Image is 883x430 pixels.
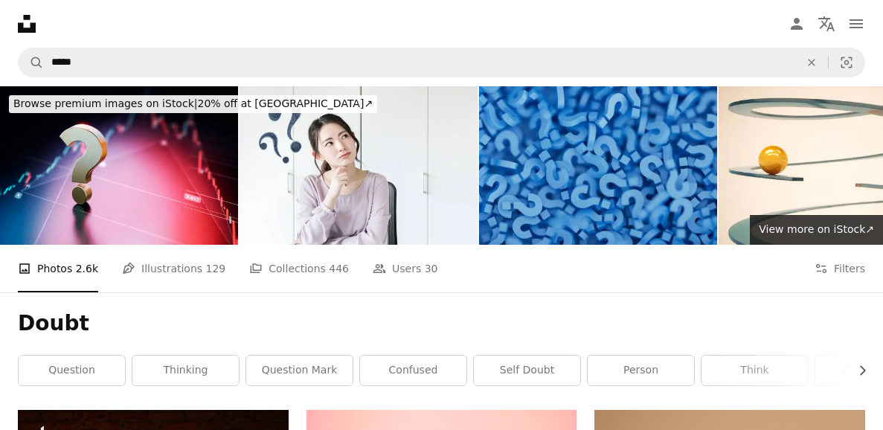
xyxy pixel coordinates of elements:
a: confused [360,356,466,385]
button: Search Unsplash [19,48,44,77]
h1: Doubt [18,310,865,337]
span: 129 [206,260,226,277]
form: Find visuals sitewide [18,48,865,77]
button: Language [812,9,841,39]
button: Filters [815,245,865,292]
a: think [701,356,808,385]
a: person [588,356,694,385]
a: View more on iStock↗ [750,215,883,245]
span: 30 [425,260,438,277]
a: Home — Unsplash [18,15,36,33]
a: Collections 446 [249,245,349,292]
button: Visual search [829,48,864,77]
button: Menu [841,9,871,39]
span: Browse premium images on iStock | [13,97,197,109]
a: Users 30 [373,245,438,292]
a: Log in / Sign up [782,9,812,39]
button: scroll list to the right [849,356,865,385]
img: Blue Question Mark Symbols, FAQ, Q&A [479,86,717,245]
span: View more on iStock ↗ [759,223,874,235]
a: question [19,356,125,385]
span: 20% off at [GEOGRAPHIC_DATA] ↗ [13,97,373,109]
a: Illustrations 129 [122,245,225,292]
button: Clear [795,48,828,77]
span: 446 [329,260,349,277]
a: question mark [246,356,353,385]
a: thinking [132,356,239,385]
img: Young asian woman having questions. [240,86,478,245]
a: self doubt [474,356,580,385]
